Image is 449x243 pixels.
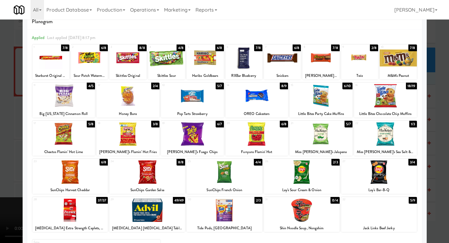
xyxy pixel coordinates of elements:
[342,72,377,80] div: Twix
[149,72,184,80] div: Skittles Sour
[342,197,379,202] div: 32
[96,197,108,204] div: 37/37
[341,197,417,232] div: 325/9Jack Links Beef Jerky
[342,224,416,232] div: Jack Links Beef Jerky
[290,83,352,118] div: 156/10Little Bites Party Cake Muffins
[109,224,185,232] div: [MEDICAL_DATA] [MEDICAL_DATA] Tablets
[32,197,108,232] div: 2837/37[MEDICAL_DATA] Extra Strength Caplets, 500mg, 3 pouches
[254,45,262,51] div: 7/8
[409,197,417,204] div: 5/9
[148,72,185,80] div: Skittles Sour
[291,121,321,126] div: 21
[227,83,257,88] div: 14
[32,186,108,194] div: SunChips Harvest Cheddar
[98,121,128,126] div: 18
[254,197,262,204] div: 2/3
[355,148,416,156] div: Miss [PERSON_NAME]'s Sea Salt & Vinegar
[354,83,417,118] div: 1618/19Little Bites Chocolate Chip Muffins
[188,45,205,50] div: 5
[188,197,224,202] div: 30
[187,197,262,232] div: 302/3Tide Pods, [GEOGRAPHIC_DATA]
[98,83,128,88] div: 12
[177,45,185,51] div: 4/8
[265,224,339,232] div: Shin Noodle Soup, Nongshim
[110,72,145,80] div: Skittles Original
[177,159,185,166] div: 8/8
[225,110,288,118] div: OREO Cakesters
[161,121,224,156] div: 196/7[PERSON_NAME]'s Fuego Chips
[280,83,288,89] div: 8/9
[302,45,339,80] div: 87/8[PERSON_NAME] Peanut Butter Cups
[32,121,95,156] div: 175/8Cheetos Flamin’ Hot Lime
[264,224,340,232] div: Shin Noodle Soup, Nongshim
[71,45,108,80] div: 26/8Sour Patch Watermelon Gummies
[151,121,159,127] div: 3/8
[111,159,147,164] div: 24
[265,197,302,202] div: 31
[331,45,339,51] div: 7/8
[216,83,224,89] div: 5/7
[341,224,417,232] div: Jack Links Beef Jerky
[72,45,89,50] div: 2
[264,45,301,80] div: 76/8Snickers
[162,121,192,126] div: 19
[32,72,69,80] div: Starburst Original Flavor Fruit Chews
[32,110,95,118] div: Big [US_STATE] Cinnamon Roll
[187,224,262,232] div: Tide Pods, [GEOGRAPHIC_DATA]
[162,83,192,88] div: 13
[354,148,417,156] div: Miss [PERSON_NAME]'s Sea Salt & Vinegar
[342,83,352,89] div: 6/10
[354,121,417,156] div: 221/3Miss [PERSON_NAME]'s Sea Salt & Vinegar
[188,72,223,80] div: Haribo Goldbears
[216,121,224,127] div: 6/7
[111,197,147,202] div: 29
[304,45,321,50] div: 8
[33,148,94,156] div: Cheetos Flamin’ Hot Lime
[100,159,108,166] div: 6/8
[14,5,24,15] img: Micromart
[408,45,417,51] div: 7/8
[32,45,69,80] div: 17/8Starburst Original Flavor Fruit Chews
[225,121,288,156] div: 206/8Funyuns Flamin' Hot
[345,121,352,127] div: 5/7
[215,45,224,51] div: 6/8
[34,121,64,126] div: 17
[33,224,107,232] div: [MEDICAL_DATA] Extra Strength Caplets, 500mg, 3 pouches
[188,186,261,194] div: SunChips French Onion
[355,110,416,118] div: Little Bites Chocolate Chip Muffins
[226,110,287,118] div: OREO Cakesters
[61,45,69,51] div: 7/8
[187,159,262,194] div: 254/4SunChips French Onion
[290,121,352,156] div: 215/7Miss [PERSON_NAME]'s Jalapeno
[302,72,339,80] div: [PERSON_NAME] Peanut Butter Cups
[290,110,352,118] div: Little Bites Party Cake Muffins
[97,110,159,118] div: Honey Buns
[32,148,95,156] div: Cheetos Flamin’ Hot Lime
[33,72,68,80] div: Starburst Original Flavor Fruit Chews
[151,83,159,89] div: 2/4
[406,83,417,89] div: 18/19
[380,72,417,80] div: M&M's Peanut
[341,45,378,80] div: 92/8Twix
[34,197,70,202] div: 28
[161,83,224,118] div: 135/7Pop Tarts Strawberry
[380,45,417,80] div: 107/8M&M's Peanut
[370,45,378,51] div: 2/8
[225,83,288,118] div: 148/9OREO Cakesters
[32,159,108,194] div: 236/8SunChips Harvest Cheddar
[265,159,302,164] div: 26
[291,83,321,88] div: 15
[342,45,360,50] div: 9
[173,197,185,204] div: 49/49
[187,186,262,194] div: SunChips French Onion
[33,110,94,118] div: Big [US_STATE] Cinnamon Roll
[32,35,45,41] span: Applied
[47,35,95,41] span: Last applied [DATE] 8:17 pm
[97,148,159,156] div: [PERSON_NAME]'s Flamin' Hot Fries
[342,186,416,194] div: Lay's Bar-B-Q
[354,110,417,118] div: Little Bites Chocolate Chip Muffins
[225,148,288,156] div: Funyuns Flamin' Hot
[87,121,95,127] div: 5/8
[331,159,339,166] div: 2/3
